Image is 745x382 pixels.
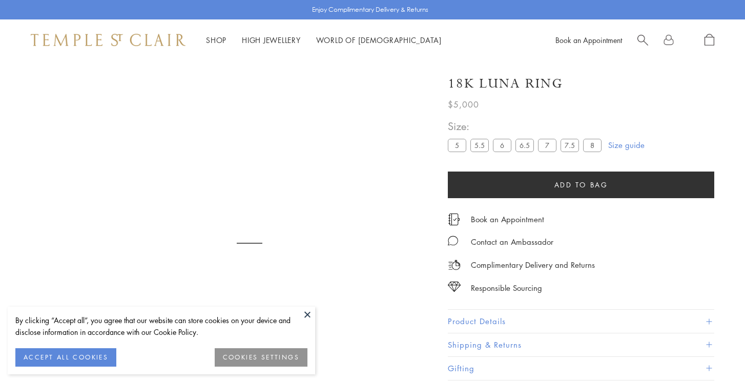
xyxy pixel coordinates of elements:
a: World of [DEMOGRAPHIC_DATA]World of [DEMOGRAPHIC_DATA] [316,35,442,45]
p: Complimentary Delivery and Returns [471,259,595,271]
span: $5,000 [448,98,479,111]
button: Shipping & Returns [448,333,714,356]
button: COOKIES SETTINGS [215,348,307,367]
div: Responsible Sourcing [471,282,542,294]
img: MessageIcon-01_2.svg [448,236,458,246]
span: Size: [448,118,606,135]
a: ShopShop [206,35,226,45]
span: Add to bag [554,179,608,190]
label: 6.5 [515,139,534,152]
button: ACCEPT ALL COOKIES [15,348,116,367]
img: icon_delivery.svg [448,259,461,271]
a: Size guide [608,140,645,150]
label: 5.5 [470,139,489,152]
a: Book an Appointment [555,35,622,45]
iframe: Gorgias live chat messenger [694,334,735,372]
img: Temple St. Clair [31,34,185,46]
button: Gifting [448,357,714,380]
a: Search [637,34,648,47]
div: Contact an Ambassador [471,236,553,248]
label: 5 [448,139,466,152]
label: 7.5 [561,139,579,152]
div: By clicking “Accept all”, you agree that our website can store cookies on your device and disclos... [15,314,307,338]
label: 8 [583,139,602,152]
label: 7 [538,139,556,152]
nav: Main navigation [206,34,442,47]
a: High JewelleryHigh Jewellery [242,35,301,45]
button: Add to bag [448,172,714,198]
button: Product Details [448,310,714,333]
img: icon_sourcing.svg [448,282,461,292]
h1: 18K Luna Ring [448,75,563,93]
a: Open Shopping Bag [705,34,714,47]
img: icon_appointment.svg [448,214,460,225]
label: 6 [493,139,511,152]
p: Enjoy Complimentary Delivery & Returns [312,5,428,15]
a: Book an Appointment [471,214,544,225]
